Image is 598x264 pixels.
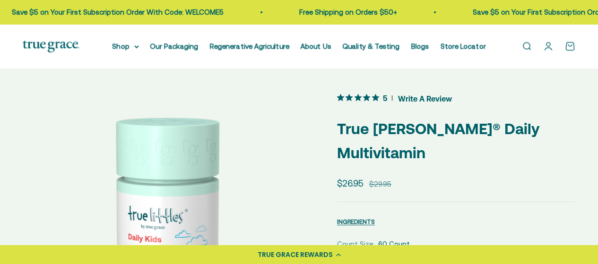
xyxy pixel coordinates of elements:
[343,42,400,50] a: Quality & Testing
[150,42,199,50] a: Our Packaging
[301,42,331,50] a: About Us
[337,218,375,225] span: INGREDIENTS
[210,42,289,50] a: Regenerative Agriculture
[378,238,410,250] span: 60 Count
[258,250,333,260] div: TRUE GRACE REWARDS
[441,42,486,50] a: Store Locator
[369,179,391,190] compare-at-price: $29.95
[337,91,452,105] button: 5 out 5 stars rating in total 4 reviews. Jump to reviews.
[337,117,575,165] p: True [PERSON_NAME]® Daily Multivitamin
[337,176,364,190] sale-price: $26.95
[337,216,375,227] button: INGREDIENTS
[337,238,374,250] legend: Count Size:
[113,41,139,52] summary: Shop
[398,91,452,105] span: Write A Review
[283,8,381,16] a: Free Shipping on Orders $50+
[383,93,387,102] span: 5
[411,42,429,50] a: Blogs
